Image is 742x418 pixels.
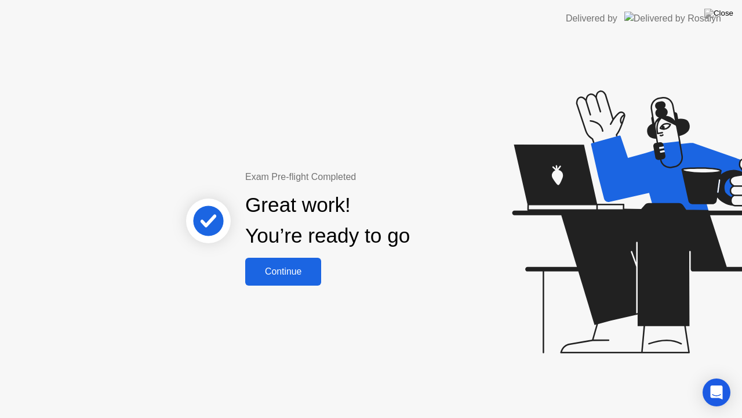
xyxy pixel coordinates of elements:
button: Continue [245,258,321,286]
img: Delivered by Rosalyn [624,12,721,25]
div: Delivered by [566,12,617,26]
div: Great work! You’re ready to go [245,190,410,251]
div: Open Intercom Messenger [703,379,730,406]
div: Continue [249,266,318,277]
div: Exam Pre-flight Completed [245,170,485,184]
img: Close [704,9,733,18]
